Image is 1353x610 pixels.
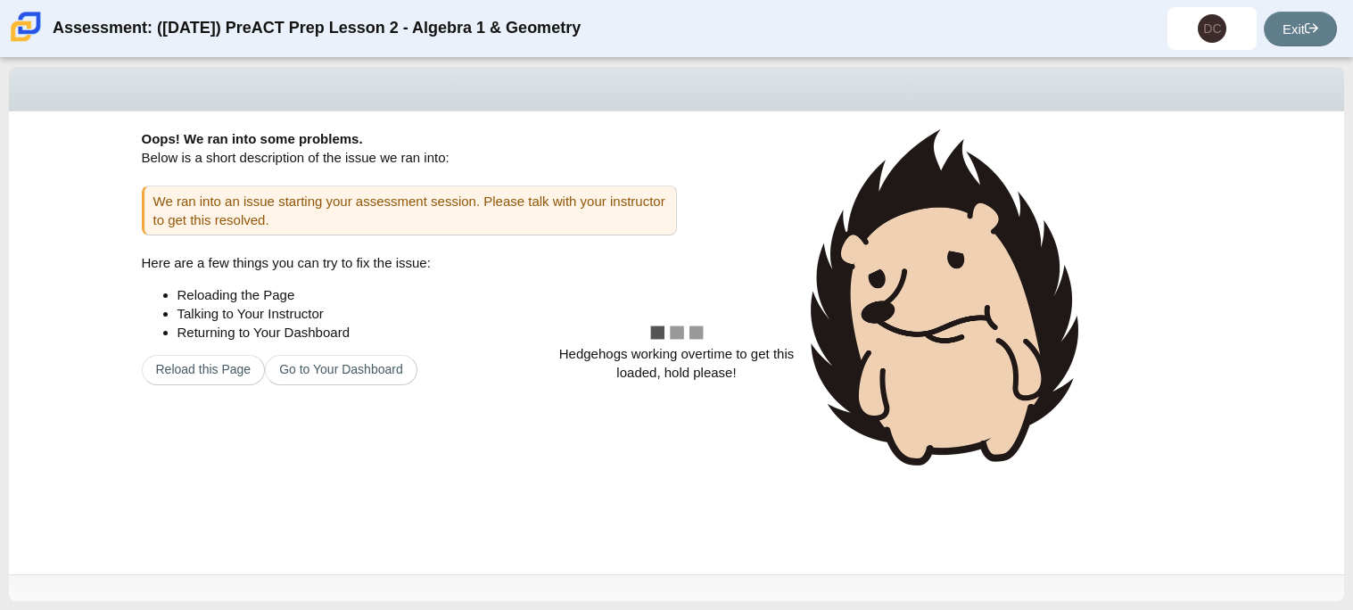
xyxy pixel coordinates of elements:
[53,7,581,50] div: Assessment: ([DATE]) PreACT Prep Lesson 2 - Algebra 1 & Geometry
[7,8,45,45] img: Carmen School of Science & Technology
[559,346,794,380] span: Hedgehogs working overtime to get this loaded, hold please!
[7,33,45,48] a: Carmen School of Science & Technology
[650,326,704,340] img: loader.gif
[1203,22,1221,35] span: DC
[1264,12,1337,46] a: Exit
